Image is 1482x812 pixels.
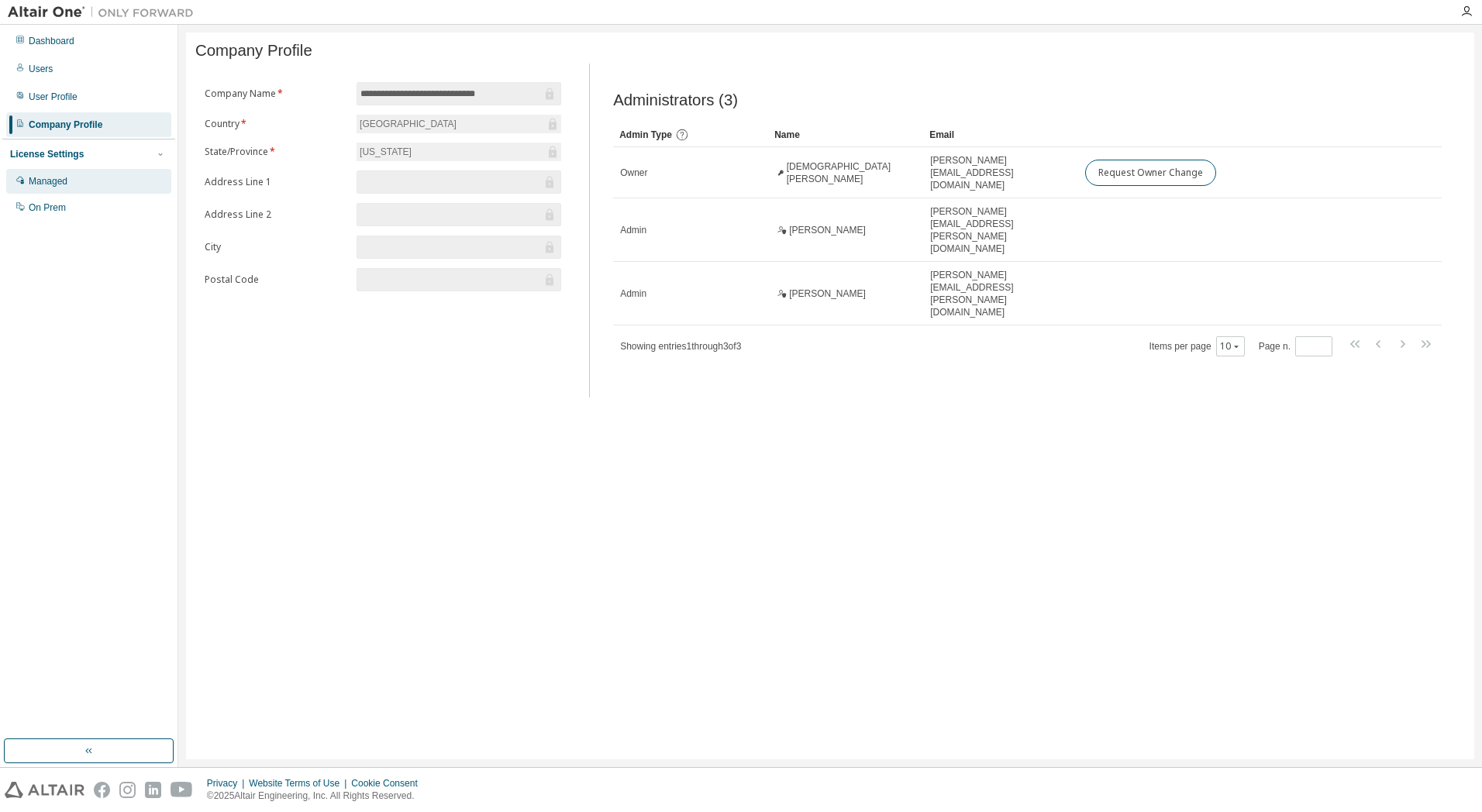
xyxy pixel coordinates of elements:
div: [US_STATE] [357,143,414,160]
label: Address Line 2 [205,208,347,221]
div: [GEOGRAPHIC_DATA] [357,115,561,133]
div: [US_STATE] [357,143,561,161]
span: Admin [620,224,646,236]
div: Dashboard [29,35,74,47]
span: [PERSON_NAME][EMAIL_ADDRESS][PERSON_NAME][DOMAIN_NAME] [930,205,1071,255]
div: Privacy [207,777,249,790]
p: © 2025 Altair Engineering, Inc. All Rights Reserved. [207,790,427,803]
span: [DEMOGRAPHIC_DATA][PERSON_NAME] [787,160,916,185]
div: License Settings [10,148,84,160]
span: [PERSON_NAME][EMAIL_ADDRESS][PERSON_NAME][DOMAIN_NAME] [930,269,1071,318]
img: instagram.svg [119,782,136,798]
span: [PERSON_NAME] [789,287,866,300]
span: Admin [620,287,646,300]
img: altair_logo.svg [5,782,84,798]
span: Company Profile [195,42,312,60]
div: User Profile [29,91,78,103]
img: youtube.svg [171,782,193,798]
div: Name [774,122,917,147]
span: Owner [620,167,647,179]
div: Website Terms of Use [249,777,351,790]
div: [GEOGRAPHIC_DATA] [357,115,459,132]
span: Page n. [1259,336,1332,356]
div: Company Profile [29,119,102,131]
div: On Prem [29,201,66,214]
label: Country [205,118,347,130]
span: Admin Type [619,129,672,140]
label: Address Line 1 [205,176,347,188]
label: Postal Code [205,274,347,286]
button: 10 [1220,340,1241,353]
span: [PERSON_NAME][EMAIL_ADDRESS][DOMAIN_NAME] [930,154,1071,191]
img: linkedin.svg [145,782,161,798]
div: Cookie Consent [351,777,426,790]
label: Company Name [205,88,347,100]
div: Email [929,122,1072,147]
div: Users [29,63,53,75]
label: State/Province [205,146,347,158]
div: Managed [29,175,67,188]
img: Altair One [8,5,202,20]
span: [PERSON_NAME] [789,224,866,236]
span: Items per page [1149,336,1245,356]
span: Administrators (3) [613,91,738,109]
img: facebook.svg [94,782,110,798]
button: Request Owner Change [1085,160,1216,186]
span: Showing entries 1 through 3 of 3 [620,341,741,352]
label: City [205,241,347,253]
